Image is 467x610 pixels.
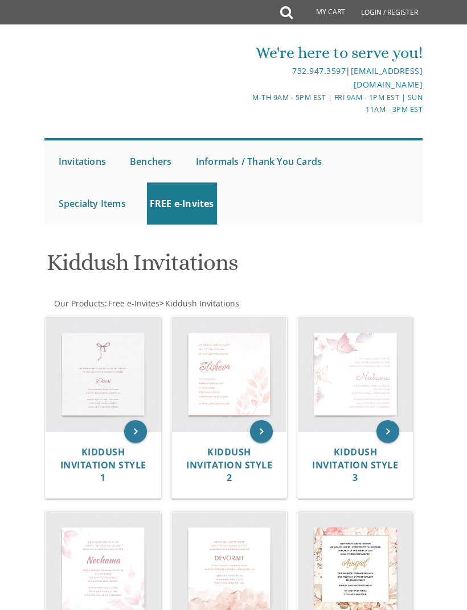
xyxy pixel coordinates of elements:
[351,65,423,90] a: [EMAIL_ADDRESS][DOMAIN_NAME]
[186,446,272,484] span: Kiddush Invitation Style 2
[165,298,239,309] span: Kiddush Invitations
[107,298,159,309] a: Free e-Invites
[60,447,146,484] a: Kiddush Invitation Style 1
[46,317,161,431] img: Kiddush Invitation Style 1
[56,182,129,225] a: Specialty Items
[186,447,272,484] a: Kiddush Invitation Style 2
[47,250,420,284] h1: Kiddush Invitations
[147,182,217,225] a: FREE e-Invites
[164,298,239,309] a: Kiddush Invitations
[44,298,423,309] div: :
[172,317,287,431] img: Kiddush Invitation Style 2
[124,420,147,443] a: keyboard_arrow_right
[60,446,146,484] span: Kiddush Invitation Style 1
[312,446,398,484] span: Kiddush Invitation Style 3
[159,298,239,309] span: >
[250,420,273,443] a: keyboard_arrow_right
[193,140,325,182] a: Informals / Thank You Cards
[108,298,159,309] span: Free e-Invites
[292,65,346,76] a: 732.947.3597
[56,140,109,182] a: Invitations
[234,64,423,92] div: |
[234,42,423,64] div: We're here to serve you!
[376,420,399,443] a: keyboard_arrow_right
[312,447,398,484] a: Kiddush Invitation Style 3
[292,1,353,24] a: My Cart
[53,298,105,309] a: Our Products
[127,140,175,182] a: Benchers
[298,317,413,431] img: Kiddush Invitation Style 3
[234,92,423,116] div: M-Th 9am - 5pm EST | Fri 9am - 1pm EST | Sun 11am - 3pm EST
